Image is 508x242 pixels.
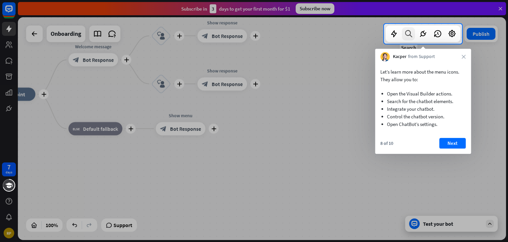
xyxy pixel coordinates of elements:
div: 8 of 10 [380,140,393,146]
li: Control the chatbot version. [387,113,459,120]
li: Search for the chatbot elements. [387,97,459,105]
button: Next [439,138,466,149]
li: Integrate your chatbot. [387,105,459,113]
li: Open the Visual Builder actions. [387,90,459,97]
i: close [462,55,466,59]
li: Open ChatBot’s settings. [387,120,459,128]
button: Open LiveChat chat widget [5,3,25,23]
span: Kacper [393,53,406,60]
p: Let’s learn more about the menu icons. They allow you to: [380,68,466,83]
span: from Support [408,53,435,60]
